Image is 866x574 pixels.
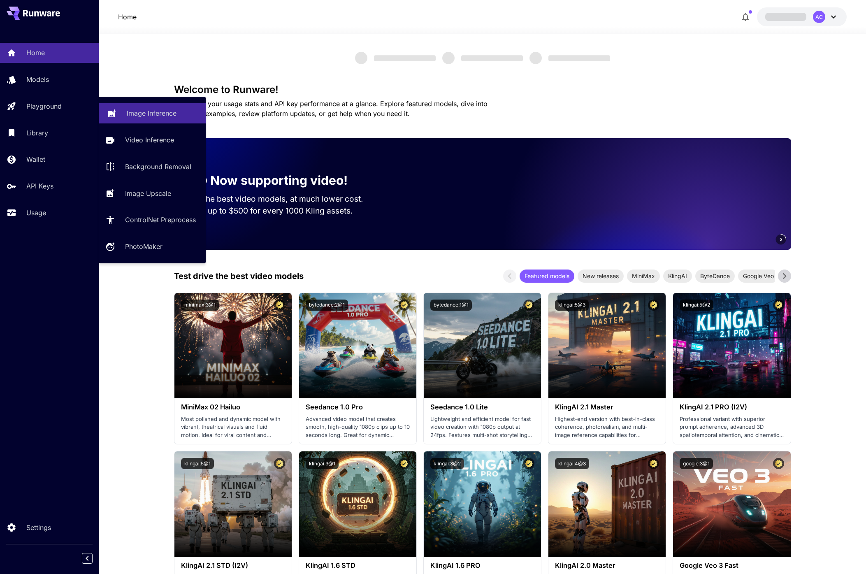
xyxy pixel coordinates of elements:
p: Most polished and dynamic model with vibrant, theatrical visuals and fluid motion. Ideal for vira... [181,415,285,439]
p: Home [118,12,137,22]
button: Certified Model – Vetted for best performance and includes a commercial license. [523,300,534,311]
button: Certified Model – Vetted for best performance and includes a commercial license. [274,300,285,311]
span: Google Veo [738,272,779,280]
span: 5 [780,236,782,242]
p: Background Removal [125,162,191,172]
p: Wallet [26,154,45,164]
img: alt [174,293,292,398]
p: Highest-end version with best-in-class coherence, photorealism, and multi-image reference capabil... [555,415,659,439]
p: API Keys [26,181,53,191]
p: Now supporting video! [210,171,348,190]
button: minimax:3@1 [181,300,219,311]
p: Home [26,48,45,58]
button: bytedance:1@1 [430,300,472,311]
span: New releases [578,272,624,280]
button: Certified Model – Vetted for best performance and includes a commercial license. [648,458,659,469]
a: Image Inference [99,103,206,123]
button: klingai:3@2 [430,458,464,469]
button: klingai:5@3 [555,300,589,311]
div: Collapse sidebar [88,551,99,566]
p: Usage [26,208,46,218]
button: Certified Model – Vetted for best performance and includes a commercial license. [648,300,659,311]
button: Certified Model – Vetted for best performance and includes a commercial license. [399,458,410,469]
img: alt [673,293,790,398]
p: Settings [26,523,51,532]
img: alt [424,293,541,398]
p: Library [26,128,48,138]
button: bytedance:2@1 [306,300,348,311]
img: alt [299,293,416,398]
a: Image Upscale [99,183,206,203]
button: Certified Model – Vetted for best performance and includes a commercial license. [773,300,784,311]
a: Video Inference [99,130,206,150]
h3: KlingAI 2.1 STD (I2V) [181,562,285,569]
h3: MiniMax 02 Hailuo [181,403,285,411]
p: Save up to $500 for every 1000 Kling assets. [187,205,379,217]
span: ByteDance [695,272,735,280]
img: alt [299,451,416,557]
button: Certified Model – Vetted for best performance and includes a commercial license. [399,300,410,311]
button: klingai:5@2 [680,300,713,311]
p: Image Upscale [125,188,171,198]
p: Playground [26,101,62,111]
h3: KlingAI 2.0 Master [555,562,659,569]
span: KlingAI [663,272,692,280]
p: PhotoMaker [125,242,163,251]
p: Image Inference [127,108,176,118]
nav: breadcrumb [118,12,137,22]
h3: KlingAI 1.6 PRO [430,562,534,569]
button: klingai:3@1 [306,458,339,469]
h3: KlingAI 1.6 STD [306,562,410,569]
p: Advanced video model that creates smooth, high-quality 1080p clips up to 10 seconds long. Great f... [306,415,410,439]
p: Run the best video models, at much lower cost. [187,193,379,205]
h3: Seedance 1.0 Pro [306,403,410,411]
img: alt [548,451,666,557]
span: MiniMax [627,272,660,280]
button: Certified Model – Vetted for best performance and includes a commercial license. [523,458,534,469]
button: klingai:5@1 [181,458,214,469]
p: Lightweight and efficient model for fast video creation with 1080p output at 24fps. Features mult... [430,415,534,439]
h3: Welcome to Runware! [174,84,791,95]
a: Background Removal [99,157,206,177]
p: Video Inference [125,135,174,145]
span: Check out your usage stats and API key performance at a glance. Explore featured models, dive int... [174,100,488,118]
h3: Google Veo 3 Fast [680,562,784,569]
img: alt [424,451,541,557]
p: Professional variant with superior prompt adherence, advanced 3D spatiotemporal attention, and ci... [680,415,784,439]
p: ControlNet Preprocess [125,215,196,225]
span: Featured models [520,272,574,280]
img: alt [673,451,790,557]
button: klingai:4@3 [555,458,589,469]
button: Certified Model – Vetted for best performance and includes a commercial license. [773,458,784,469]
a: PhotoMaker [99,237,206,257]
div: AC [813,11,825,23]
a: ControlNet Preprocess [99,210,206,230]
p: Models [26,74,49,84]
p: Test drive the best video models [174,270,304,282]
img: alt [548,293,666,398]
button: google:3@1 [680,458,713,469]
button: Collapse sidebar [82,553,93,564]
button: Certified Model – Vetted for best performance and includes a commercial license. [274,458,285,469]
h3: KlingAI 2.1 Master [555,403,659,411]
h3: KlingAI 2.1 PRO (I2V) [680,403,784,411]
h3: Seedance 1.0 Lite [430,403,534,411]
img: alt [174,451,292,557]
